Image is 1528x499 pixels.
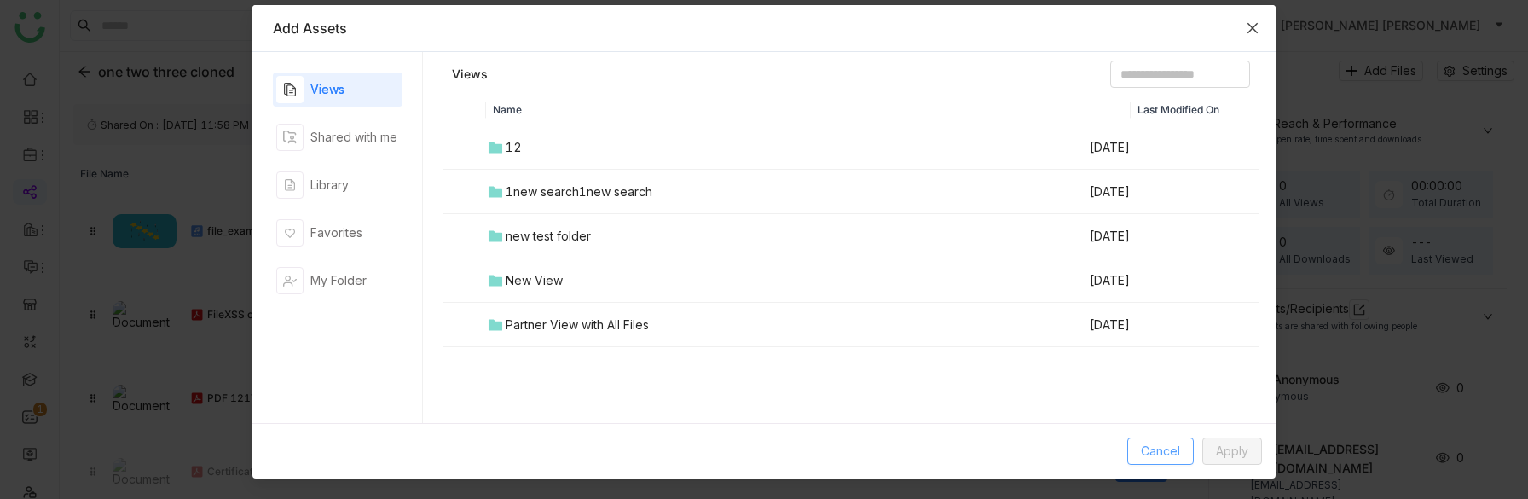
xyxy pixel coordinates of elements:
[506,271,563,290] div: New View
[1088,258,1216,303] td: [DATE]
[310,80,344,99] div: Views
[506,316,649,334] div: Partner View with All Files
[310,176,349,194] div: Library
[506,227,591,246] div: new test folder
[1088,303,1216,347] td: [DATE]
[1131,95,1259,125] th: Last Modified On
[1230,5,1276,51] button: Close
[1141,442,1180,461] span: Cancel
[310,271,367,290] div: My Folder
[506,138,522,157] div: 12
[1127,438,1194,465] button: Cancel
[1202,438,1262,465] button: Apply
[310,128,397,147] div: Shared with me
[506,183,652,201] div: 1new search1new search
[273,19,1255,38] div: Add Assets
[310,223,362,242] div: Favorites
[452,66,488,83] a: Views
[1088,125,1216,170] td: [DATE]
[486,95,1131,125] th: Name
[1088,214,1216,258] td: [DATE]
[1088,170,1216,214] td: [DATE]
